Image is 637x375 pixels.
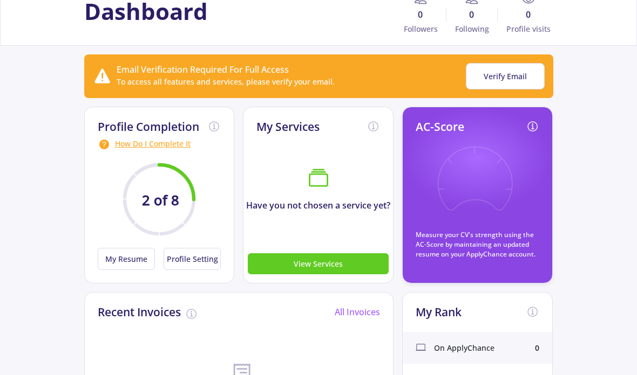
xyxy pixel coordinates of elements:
[117,64,335,77] div: Email Verification Required For Full Access
[159,248,221,270] a: Profile Setting
[142,191,179,210] text: 2 of 8
[335,307,380,318] a: All Invoices
[164,248,221,270] button: Profile Setting
[98,248,155,270] button: My Resume
[243,199,393,212] p: Have you not chosen a service yet?
[466,64,545,90] button: Verify Email
[446,9,498,22] span: 0
[395,9,446,22] span: 0
[416,306,462,320] h2: My Rank
[434,343,494,354] span: On ApplyChance
[535,343,539,354] div: 0
[416,121,464,134] h2: AC-Score
[446,24,498,35] span: Following
[98,138,221,151] div: How Do I Complete It
[498,9,553,22] span: 0
[117,77,335,88] div: To access all features and services, please verify your email.
[98,121,199,134] h2: Profile Completion
[248,254,389,275] button: View Services
[395,24,446,35] span: Followers
[416,231,539,260] p: Measure your CV's strength using the AC-Score by maintaining an updated resume on your ApplyChanc...
[498,24,553,35] span: Profile visits
[98,248,159,270] a: My Resume
[98,306,181,320] h2: Recent Invoices
[256,121,320,134] h2: My Services
[248,258,389,270] a: View Services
